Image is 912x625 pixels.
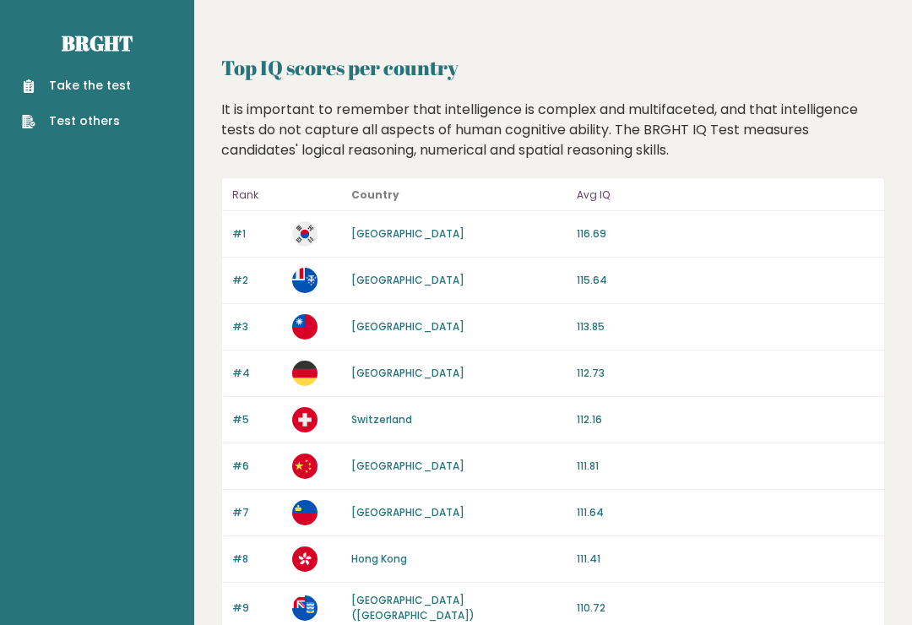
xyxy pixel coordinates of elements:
[215,100,892,160] div: It is important to remember that intelligence is complex and multifaceted, and that intelligence ...
[221,52,885,83] h2: Top IQ scores per country
[577,505,874,520] p: 111.64
[351,366,464,380] a: [GEOGRAPHIC_DATA]
[232,505,282,520] p: #7
[351,226,464,241] a: [GEOGRAPHIC_DATA]
[577,412,874,427] p: 112.16
[232,459,282,474] p: #6
[577,319,874,334] p: 113.85
[351,319,464,334] a: [GEOGRAPHIC_DATA]
[351,187,399,202] b: Country
[351,505,464,519] a: [GEOGRAPHIC_DATA]
[351,412,412,427] a: Switzerland
[292,221,318,247] img: kr.svg
[577,226,874,242] p: 116.69
[292,268,318,293] img: tf.svg
[232,552,282,567] p: #8
[577,552,874,567] p: 111.41
[292,361,318,386] img: de.svg
[351,593,475,622] a: [GEOGRAPHIC_DATA] ([GEOGRAPHIC_DATA])
[351,273,464,287] a: [GEOGRAPHIC_DATA]
[292,314,318,340] img: tw.svg
[577,185,874,205] p: Avg IQ
[292,500,318,525] img: li.svg
[292,407,318,432] img: ch.svg
[232,185,282,205] p: Rank
[232,601,282,616] p: #9
[577,459,874,474] p: 111.81
[232,273,282,288] p: #2
[232,412,282,427] p: #5
[62,30,133,57] a: Brght
[292,454,318,479] img: cn.svg
[351,552,407,566] a: Hong Kong
[22,77,131,95] a: Take the test
[351,459,464,473] a: [GEOGRAPHIC_DATA]
[232,226,282,242] p: #1
[292,546,318,572] img: hk.svg
[232,319,282,334] p: #3
[577,273,874,288] p: 115.64
[577,601,874,616] p: 110.72
[232,366,282,381] p: #4
[292,595,318,621] img: fk.svg
[577,366,874,381] p: 112.73
[22,112,131,130] a: Test others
